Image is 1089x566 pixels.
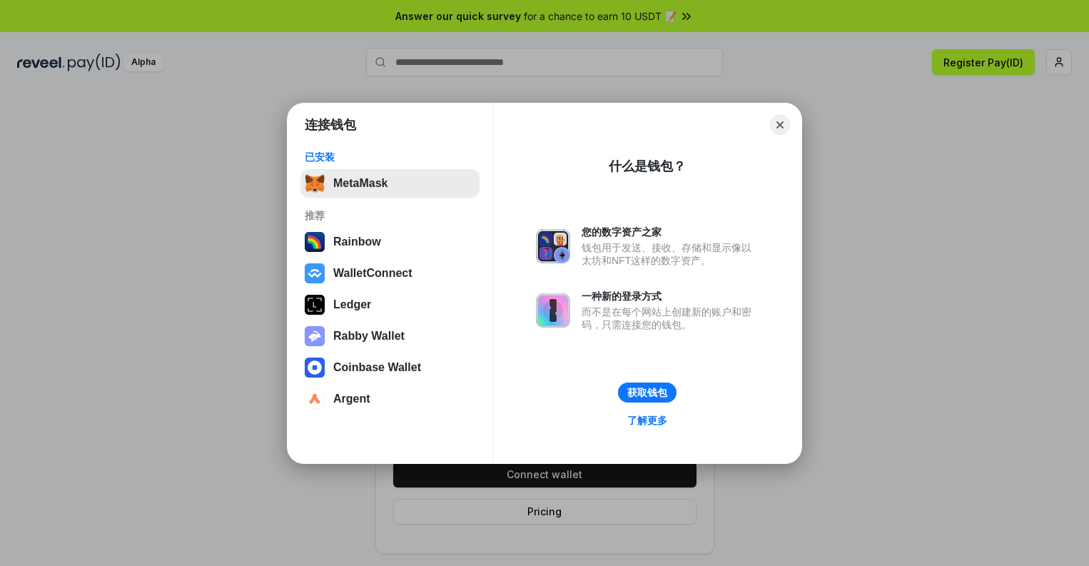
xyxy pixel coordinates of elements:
img: svg+xml,%3Csvg%20xmlns%3D%22http%3A%2F%2Fwww.w3.org%2F2000%2Fsvg%22%20width%3D%2228%22%20height%3... [305,295,325,315]
button: WalletConnect [300,259,480,288]
div: 已安装 [305,151,475,163]
img: svg+xml,%3Csvg%20fill%3D%22none%22%20height%3D%2233%22%20viewBox%3D%220%200%2035%2033%22%20width%... [305,173,325,193]
div: 一种新的登录方式 [582,290,759,303]
img: svg+xml,%3Csvg%20width%3D%2228%22%20height%3D%2228%22%20viewBox%3D%220%200%2028%2028%22%20fill%3D... [305,263,325,283]
div: 什么是钱包？ [609,158,686,175]
div: Rainbow [333,236,381,248]
div: WalletConnect [333,267,412,280]
div: MetaMask [333,177,388,190]
button: Rabby Wallet [300,322,480,350]
img: svg+xml,%3Csvg%20width%3D%2228%22%20height%3D%2228%22%20viewBox%3D%220%200%2028%2028%22%20fill%3D... [305,389,325,409]
button: MetaMask [300,169,480,198]
div: Ledger [333,298,371,311]
div: 而不是在每个网站上创建新的账户和密码，只需连接您的钱包。 [582,305,759,331]
div: 了解更多 [627,414,667,427]
button: 获取钱包 [618,383,677,403]
img: svg+xml,%3Csvg%20width%3D%2228%22%20height%3D%2228%22%20viewBox%3D%220%200%2028%2028%22%20fill%3D... [305,358,325,378]
div: 获取钱包 [627,386,667,399]
a: 了解更多 [619,411,676,430]
h1: 连接钱包 [305,116,356,133]
div: Rabby Wallet [333,330,405,343]
img: svg+xml,%3Csvg%20xmlns%3D%22http%3A%2F%2Fwww.w3.org%2F2000%2Fsvg%22%20fill%3D%22none%22%20viewBox... [536,293,570,328]
img: svg+xml,%3Csvg%20xmlns%3D%22http%3A%2F%2Fwww.w3.org%2F2000%2Fsvg%22%20fill%3D%22none%22%20viewBox... [536,229,570,263]
div: 推荐 [305,209,475,222]
button: Ledger [300,290,480,319]
div: 您的数字资产之家 [582,226,759,238]
button: Rainbow [300,228,480,256]
button: Argent [300,385,480,413]
div: Coinbase Wallet [333,361,421,374]
button: Coinbase Wallet [300,353,480,382]
div: Argent [333,393,370,405]
button: Close [770,115,790,135]
img: svg+xml,%3Csvg%20width%3D%22120%22%20height%3D%22120%22%20viewBox%3D%220%200%20120%20120%22%20fil... [305,232,325,252]
div: 钱包用于发送、接收、存储和显示像以太坊和NFT这样的数字资产。 [582,241,759,267]
img: svg+xml,%3Csvg%20xmlns%3D%22http%3A%2F%2Fwww.w3.org%2F2000%2Fsvg%22%20fill%3D%22none%22%20viewBox... [305,326,325,346]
